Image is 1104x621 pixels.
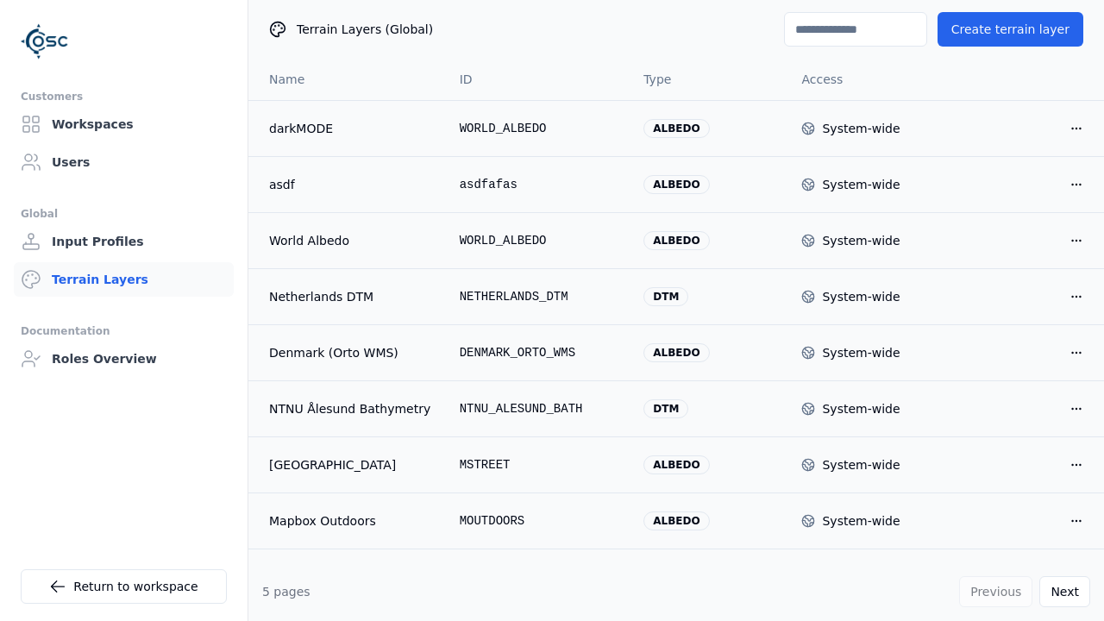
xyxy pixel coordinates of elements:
a: Denmark (Orto WMS) [269,344,432,361]
div: System-wide [822,232,900,249]
button: Next [1039,576,1090,607]
a: Terrain Layers [14,262,234,297]
th: Name [248,59,446,100]
a: asdf [269,176,432,193]
div: Customers [21,86,227,107]
div: System-wide [822,456,900,474]
div: System-wide [822,400,900,417]
a: Mapbox Outdoors [269,512,432,530]
a: Input Profiles [14,224,234,259]
div: WORLD_ALBEDO [460,120,617,137]
div: MOUTDOORS [460,512,617,530]
div: albedo [643,175,709,194]
div: albedo [643,231,709,250]
a: Roles Overview [14,342,234,376]
div: NTNU_ALESUND_BATH [460,400,617,417]
button: Create terrain layer [938,12,1083,47]
div: dtm [643,399,688,418]
div: MSTREET [460,456,617,474]
a: Netherlands DTM [269,288,432,305]
img: Logo [21,17,69,66]
div: System-wide [822,512,900,530]
div: System-wide [822,288,900,305]
div: NETHERLANDS_DTM [460,288,617,305]
a: Users [14,145,234,179]
th: ID [446,59,630,100]
div: albedo [643,455,709,474]
div: albedo [643,119,709,138]
div: System-wide [822,176,900,193]
div: Global [21,204,227,224]
div: WORLD_ALBEDO [460,232,617,249]
div: System-wide [822,120,900,137]
div: albedo [643,343,709,362]
div: dtm [643,287,688,306]
div: albedo [643,511,709,530]
a: [GEOGRAPHIC_DATA] [269,456,432,474]
a: Return to workspace [21,569,227,604]
a: darkMODE [269,120,432,137]
span: 5 pages [262,585,310,599]
span: Terrain Layers (Global) [297,21,433,38]
th: Access [787,59,945,100]
a: NTNU Ålesund Bathymetry [269,400,432,417]
div: DENMARK_ORTO_WMS [460,344,617,361]
a: World Albedo [269,232,432,249]
a: Workspaces [14,107,234,141]
div: Documentation [21,321,227,342]
div: asdfafas [460,176,617,193]
div: System-wide [822,344,900,361]
th: Type [630,59,787,100]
